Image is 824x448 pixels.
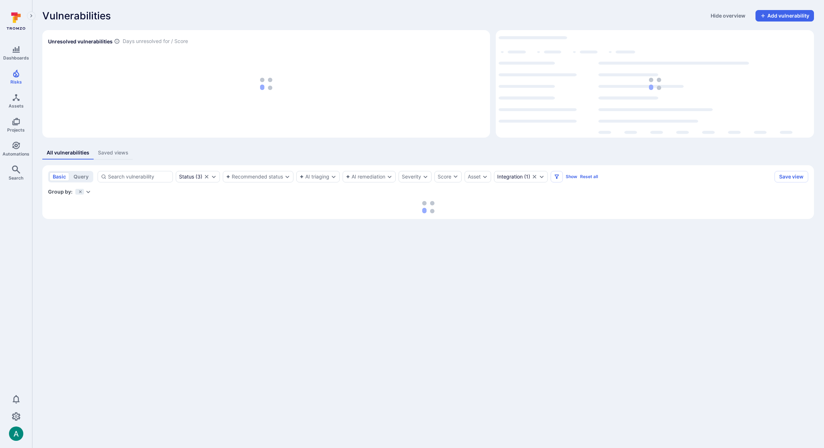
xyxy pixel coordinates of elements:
[29,13,34,19] i: Expand navigation menu
[85,189,91,195] button: Expand dropdown
[9,426,23,441] img: ACg8ocLSa5mPYBaXNx3eFu_EmspyJX0laNWN7cXOFirfQ7srZveEpg=s96-c
[755,10,814,22] button: Add vulnerability
[649,78,661,90] img: Loading...
[496,30,814,138] div: Top integrations by vulnerabilities
[497,174,523,180] div: Integration
[9,426,23,441] div: Arjan Dehar
[204,174,209,180] button: Clear selection
[48,38,113,45] h2: Unresolved vulnerabilities
[497,174,530,180] button: Integration(1)
[300,174,329,180] button: AI triaging
[50,172,69,181] button: basic
[551,171,563,182] button: Filters
[9,175,23,181] span: Search
[211,174,217,180] button: Expand dropdown
[499,33,811,135] div: loading spinner
[47,149,89,156] div: All vulnerabilities
[114,38,120,45] span: Number of vulnerabilities in status ‘Open’ ‘Triaged’ and ‘In process’ divided by score and scanne...
[438,173,451,180] div: Score
[346,174,385,180] button: AI remediation
[9,103,24,109] span: Assets
[98,149,128,156] div: Saved views
[284,174,290,180] button: Expand dropdown
[422,201,434,213] img: Loading...
[434,171,462,182] button: Score
[468,174,481,180] button: Asset
[532,174,537,180] button: Clear selection
[123,38,188,45] span: Days unresolved for / Score
[108,173,170,180] input: Search vulnerability
[3,55,29,61] span: Dashboards
[331,174,336,180] button: Expand dropdown
[7,127,25,133] span: Projects
[387,174,392,180] button: Expand dropdown
[226,174,283,180] button: Recommended status
[539,174,545,180] button: Expand dropdown
[10,79,22,85] span: Risks
[75,189,91,195] div: grouping parameters
[27,11,36,20] button: Expand navigation menu
[48,188,72,195] span: Group by:
[497,174,530,180] div: ( 1 )
[179,174,202,180] div: ( 3 )
[179,174,202,180] button: Status(3)
[42,10,111,22] span: Vulnerabilities
[423,174,428,180] button: Expand dropdown
[402,174,421,180] button: Severity
[42,146,814,159] div: assets tabs
[774,171,808,182] button: Save view
[3,151,29,157] span: Automations
[48,201,808,213] div: loading spinner
[566,174,577,179] button: Show
[706,10,750,22] button: Hide overview
[580,174,598,179] button: Reset all
[179,174,194,180] div: Status
[70,172,92,181] button: query
[482,174,488,180] button: Expand dropdown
